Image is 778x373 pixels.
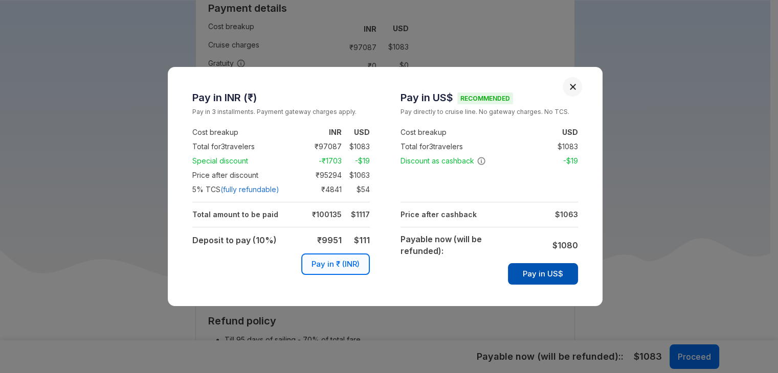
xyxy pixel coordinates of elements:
[354,128,370,136] strong: USD
[401,107,578,117] small: Pay directly to cruise line. No gateway charges. No TCS.
[550,155,578,167] td: -$ 19
[342,169,370,181] td: $ 1063
[192,182,299,197] td: 5 % TCS
[508,263,578,285] button: Pay in US$
[192,91,370,104] h3: Pay in INR (₹)
[351,210,370,219] strong: $ 1117
[555,210,578,219] strong: $ 1063
[299,169,342,181] td: ₹ 95294
[457,92,513,104] span: Recommended
[401,139,507,154] td: Total for 3 travelers
[220,184,279,195] span: (fully refundable)
[192,210,278,219] strong: Total amount to be paid
[354,235,370,245] strong: $ 111
[401,91,578,104] h3: Pay in US$
[299,155,342,167] td: -₹ 1703
[342,183,370,196] td: $ 54
[192,125,299,139] td: Cost breakup
[192,235,277,245] strong: Deposit to pay (10%)
[342,155,370,167] td: -$ 19
[329,128,342,136] strong: INR
[299,141,342,153] td: ₹ 97087
[301,253,370,275] button: Pay in ₹ (INR)
[192,154,299,168] td: Special discount
[192,107,370,117] small: Pay in 3 installments. Payment gateway charges apply.
[401,125,507,139] td: Cost breakup
[317,235,342,245] strong: ₹ 9951
[569,83,576,90] button: Close
[192,139,299,154] td: Total for 3 travelers
[401,156,486,166] span: Discount as cashback
[299,183,342,196] td: ₹ 4841
[342,141,370,153] td: $ 1083
[552,240,578,250] strong: $ 1080
[401,210,477,219] strong: Price after cashback
[550,141,578,153] td: $ 1083
[562,128,578,136] strong: USD
[312,210,342,219] strong: ₹ 100135
[192,168,299,182] td: Price after discount
[401,234,482,256] strong: Payable now (will be refunded):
